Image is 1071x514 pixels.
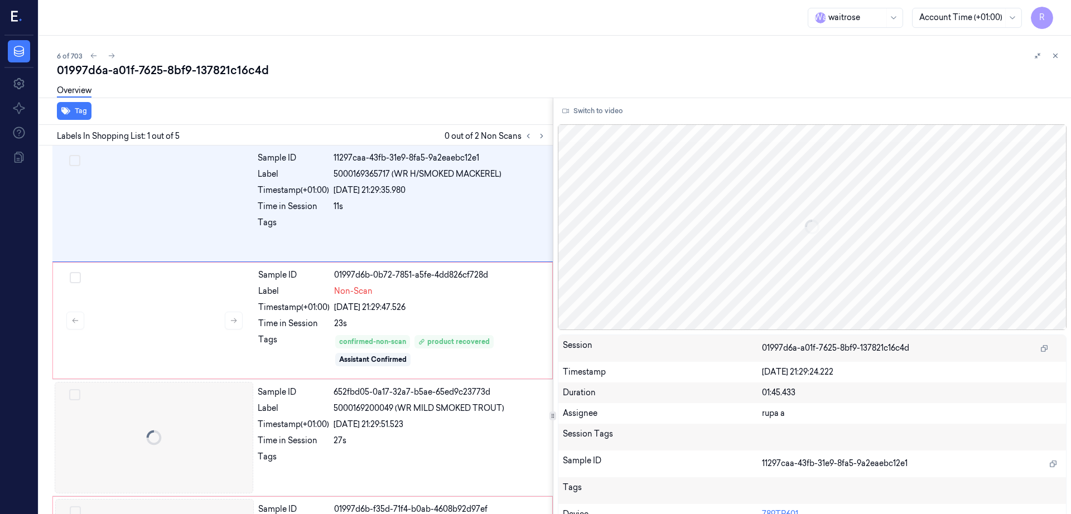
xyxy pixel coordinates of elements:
[334,285,373,297] span: Non-Scan
[57,62,1062,78] div: 01997d6a-a01f-7625-8bf9-137821c16c4d
[258,386,329,398] div: Sample ID
[339,337,406,347] div: confirmed-non-scan
[334,185,546,196] div: [DATE] 21:29:35.980
[563,455,763,473] div: Sample ID
[418,337,490,347] div: product recovered
[334,302,546,313] div: [DATE] 21:29:47.526
[258,168,329,180] div: Label
[334,419,546,430] div: [DATE] 21:29:51.523
[334,318,546,329] div: 23s
[563,482,763,500] div: Tags
[258,419,329,430] div: Timestamp (+01:00)
[563,428,763,446] div: Session Tags
[69,389,80,400] button: Select row
[563,387,763,399] div: Duration
[334,403,504,414] span: 5000169200049 (WR MILD SMOKED TROUT)
[563,366,763,378] div: Timestamp
[558,102,628,120] button: Switch to video
[334,386,546,398] div: 652fbd05-0a17-32a7-b5ae-65ed9c23773d
[762,458,908,469] span: 11297caa-43fb-31e9-8fa5-9a2eaebc12e1
[334,435,546,447] div: 27s
[258,185,329,196] div: Timestamp (+01:00)
[334,168,501,180] span: 5000169365717 (WR H/SMOKED MACKEREL)
[762,387,1062,399] div: 01:45.433
[258,269,330,281] div: Sample ID
[258,334,330,367] div: Tags
[563,408,763,419] div: Assignee
[258,285,330,297] div: Label
[762,342,909,354] span: 01997d6a-a01f-7625-8bf9-137821c16c4d
[815,12,826,23] span: W a
[762,408,1062,419] div: rupa a
[57,102,91,120] button: Tag
[70,272,81,283] button: Select row
[57,85,91,98] a: Overview
[69,155,80,166] button: Select row
[258,435,329,447] div: Time in Session
[258,201,329,212] div: Time in Session
[334,269,546,281] div: 01997d6b-0b72-7851-a5fe-4dd826cf728d
[339,355,407,365] div: Assistant Confirmed
[563,340,763,357] div: Session
[1031,7,1053,29] button: R
[258,152,329,164] div: Sample ID
[334,152,546,164] div: 11297caa-43fb-31e9-8fa5-9a2eaebc12e1
[334,201,546,212] div: 11s
[445,129,548,143] span: 0 out of 2 Non Scans
[258,403,329,414] div: Label
[258,451,329,469] div: Tags
[57,51,83,61] span: 6 of 703
[258,318,330,329] div: Time in Session
[57,130,180,142] span: Labels In Shopping List: 1 out of 5
[762,366,1062,378] div: [DATE] 21:29:24.222
[258,217,329,235] div: Tags
[258,302,330,313] div: Timestamp (+01:00)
